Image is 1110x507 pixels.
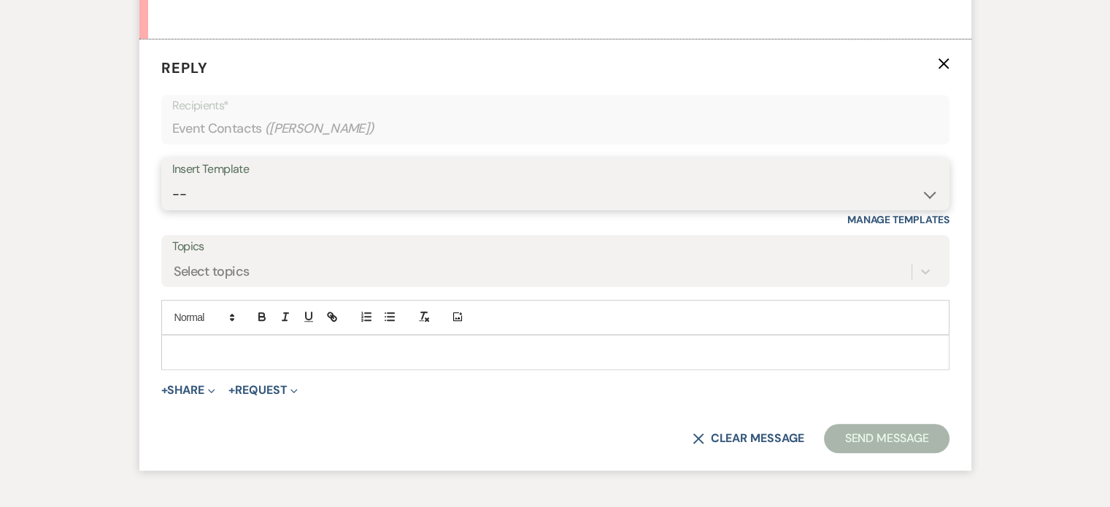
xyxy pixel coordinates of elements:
[172,115,939,143] div: Event Contacts
[824,424,949,453] button: Send Message
[228,384,235,396] span: +
[161,384,168,396] span: +
[847,213,949,226] a: Manage Templates
[693,433,803,444] button: Clear message
[172,96,939,115] p: Recipients*
[172,159,939,180] div: Insert Template
[228,384,298,396] button: Request
[174,261,250,281] div: Select topics
[161,384,216,396] button: Share
[265,119,374,139] span: ( [PERSON_NAME] )
[161,58,208,77] span: Reply
[172,236,939,258] label: Topics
